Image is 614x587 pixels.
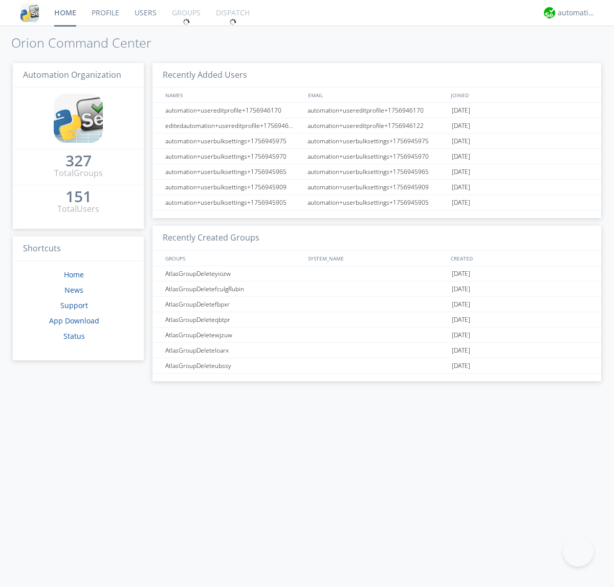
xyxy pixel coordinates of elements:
[452,195,470,210] span: [DATE]
[163,266,304,281] div: AtlasGroupDeleteyiozw
[183,18,190,26] img: spin.svg
[152,343,601,358] a: AtlasGroupDeleteloarx[DATE]
[152,312,601,328] a: AtlasGroupDeleteqbtpr[DATE]
[452,134,470,149] span: [DATE]
[305,103,449,118] div: automation+usereditprofile+1756946170
[65,156,92,166] div: 327
[452,180,470,195] span: [DATE]
[163,251,303,266] div: GROUPS
[152,63,601,88] h3: Recently Added Users
[152,134,601,149] a: automation+userbulksettings+1756945975automation+userbulksettings+1756945975[DATE]
[452,118,470,134] span: [DATE]
[152,297,601,312] a: AtlasGroupDeletefbpxr[DATE]
[305,134,449,148] div: automation+userbulksettings+1756945975
[57,203,99,215] div: Total Users
[152,164,601,180] a: automation+userbulksettings+1756945965automation+userbulksettings+1756945965[DATE]
[163,134,304,148] div: automation+userbulksettings+1756945975
[305,164,449,179] div: automation+userbulksettings+1756945965
[305,180,449,194] div: automation+userbulksettings+1756945909
[54,94,103,143] img: cddb5a64eb264b2086981ab96f4c1ba7
[163,180,304,194] div: automation+userbulksettings+1756945909
[305,195,449,210] div: automation+userbulksettings+1756945905
[152,226,601,251] h3: Recently Created Groups
[452,312,470,328] span: [DATE]
[63,331,85,341] a: Status
[163,312,304,327] div: AtlasGroupDeleteqbtpr
[54,167,103,179] div: Total Groups
[163,343,304,358] div: AtlasGroupDeleteloarx
[452,164,470,180] span: [DATE]
[163,358,304,373] div: AtlasGroupDeleteubssy
[452,328,470,343] span: [DATE]
[163,195,304,210] div: automation+userbulksettings+1756945905
[448,251,591,266] div: CREATED
[452,281,470,297] span: [DATE]
[163,103,304,118] div: automation+usereditprofile+1756946170
[452,266,470,281] span: [DATE]
[163,281,304,296] div: AtlasGroupDeletefculgRubin
[152,103,601,118] a: automation+usereditprofile+1756946170automation+usereditprofile+1756946170[DATE]
[452,343,470,358] span: [DATE]
[152,328,601,343] a: AtlasGroupDeletewjzuw[DATE]
[229,18,236,26] img: spin.svg
[23,69,121,80] span: Automation Organization
[152,266,601,281] a: AtlasGroupDeleteyiozw[DATE]
[452,149,470,164] span: [DATE]
[152,149,601,164] a: automation+userbulksettings+1756945970automation+userbulksettings+1756945970[DATE]
[64,285,83,295] a: News
[152,180,601,195] a: automation+userbulksettings+1756945909automation+userbulksettings+1756945909[DATE]
[152,358,601,374] a: AtlasGroupDeleteubssy[DATE]
[305,251,448,266] div: SYSTEM_NAME
[49,316,99,325] a: App Download
[65,191,92,203] a: 151
[64,270,84,279] a: Home
[152,118,601,134] a: editedautomation+usereditprofile+1756946122automation+usereditprofile+1756946122[DATE]
[452,358,470,374] span: [DATE]
[544,7,555,18] img: d2d01cd9b4174d08988066c6d424eccd
[163,328,304,342] div: AtlasGroupDeletewjzuw
[163,297,304,312] div: AtlasGroupDeletefbpxr
[448,88,591,102] div: JOINED
[305,149,449,164] div: automation+userbulksettings+1756945970
[163,118,304,133] div: editedautomation+usereditprofile+1756946122
[60,300,88,310] a: Support
[163,149,304,164] div: automation+userbulksettings+1756945970
[452,103,470,118] span: [DATE]
[452,297,470,312] span: [DATE]
[163,164,304,179] div: automation+userbulksettings+1756945965
[65,156,92,167] a: 327
[65,191,92,202] div: 151
[563,536,594,567] iframe: Toggle Customer Support
[152,195,601,210] a: automation+userbulksettings+1756945905automation+userbulksettings+1756945905[DATE]
[20,4,39,22] img: cddb5a64eb264b2086981ab96f4c1ba7
[163,88,303,102] div: NAMES
[305,118,449,133] div: automation+usereditprofile+1756946122
[13,236,144,262] h3: Shortcuts
[152,281,601,297] a: AtlasGroupDeletefculgRubin[DATE]
[305,88,448,102] div: EMAIL
[558,8,596,18] div: automation+atlas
